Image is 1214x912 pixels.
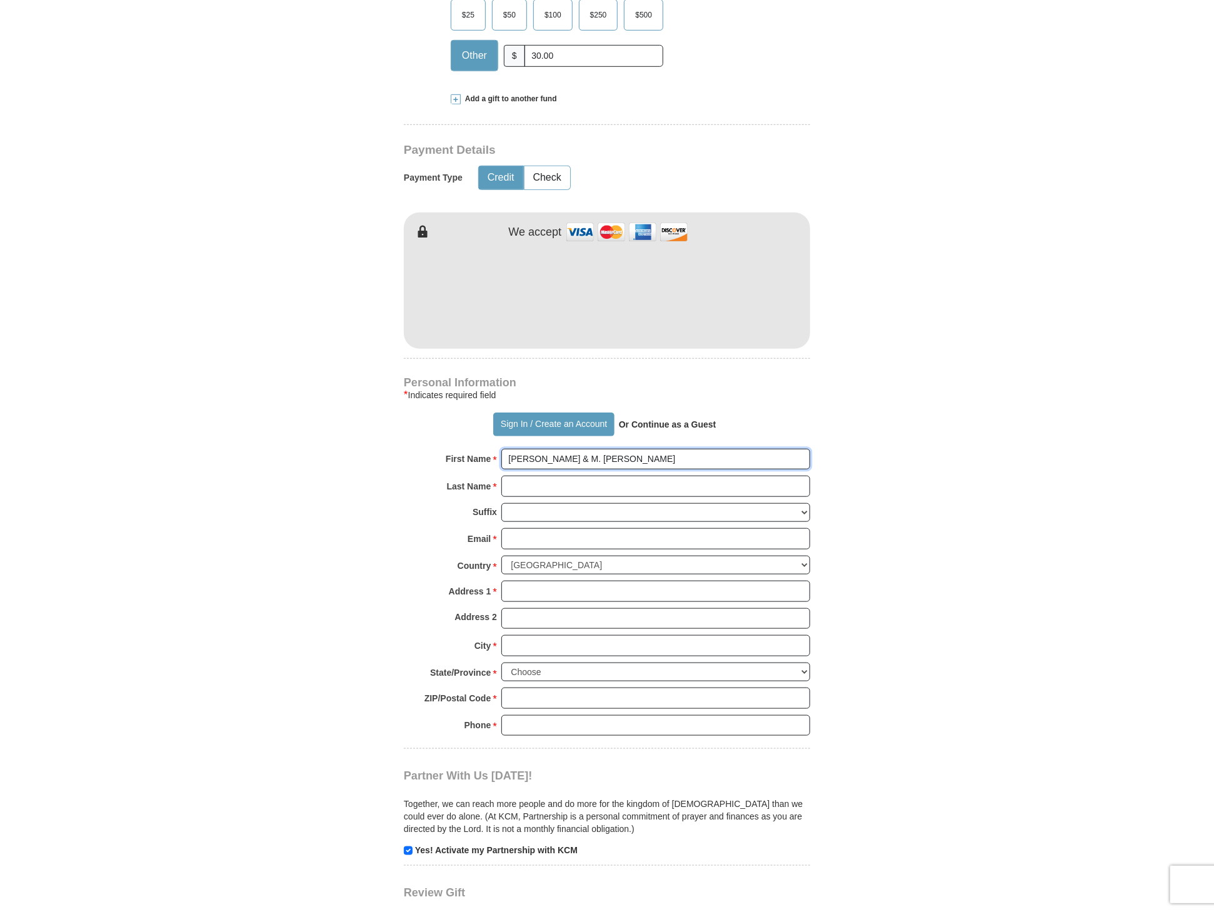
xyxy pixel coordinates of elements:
[629,6,658,24] span: $500
[464,716,491,734] strong: Phone
[509,226,562,239] h4: We accept
[430,664,491,681] strong: State/Province
[497,6,522,24] span: $50
[456,6,481,24] span: $25
[524,45,663,67] input: Other Amount
[479,166,523,189] button: Credit
[404,173,463,183] h5: Payment Type
[504,45,525,67] span: $
[404,378,810,388] h4: Personal Information
[538,6,568,24] span: $100
[404,143,723,158] h3: Payment Details
[454,608,497,626] strong: Address 2
[584,6,613,24] span: $250
[619,419,716,429] strong: Or Continue as a Guest
[474,637,491,654] strong: City
[404,886,465,899] span: Review Gift
[446,450,491,468] strong: First Name
[468,530,491,548] strong: Email
[493,413,614,436] button: Sign In / Create an Account
[447,478,491,495] strong: Last Name
[404,388,810,403] div: Indicates required field
[456,46,493,65] span: Other
[404,769,533,782] span: Partner With Us [DATE]!
[473,503,497,521] strong: Suffix
[564,219,690,246] img: credit cards accepted
[424,689,491,707] strong: ZIP/Postal Code
[524,166,570,189] button: Check
[458,557,491,574] strong: Country
[415,845,578,855] strong: Yes! Activate my Partnership with KCM
[449,583,491,600] strong: Address 1
[461,94,557,104] span: Add a gift to another fund
[404,798,810,835] p: Together, we can reach more people and do more for the kingdom of [DEMOGRAPHIC_DATA] than we coul...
